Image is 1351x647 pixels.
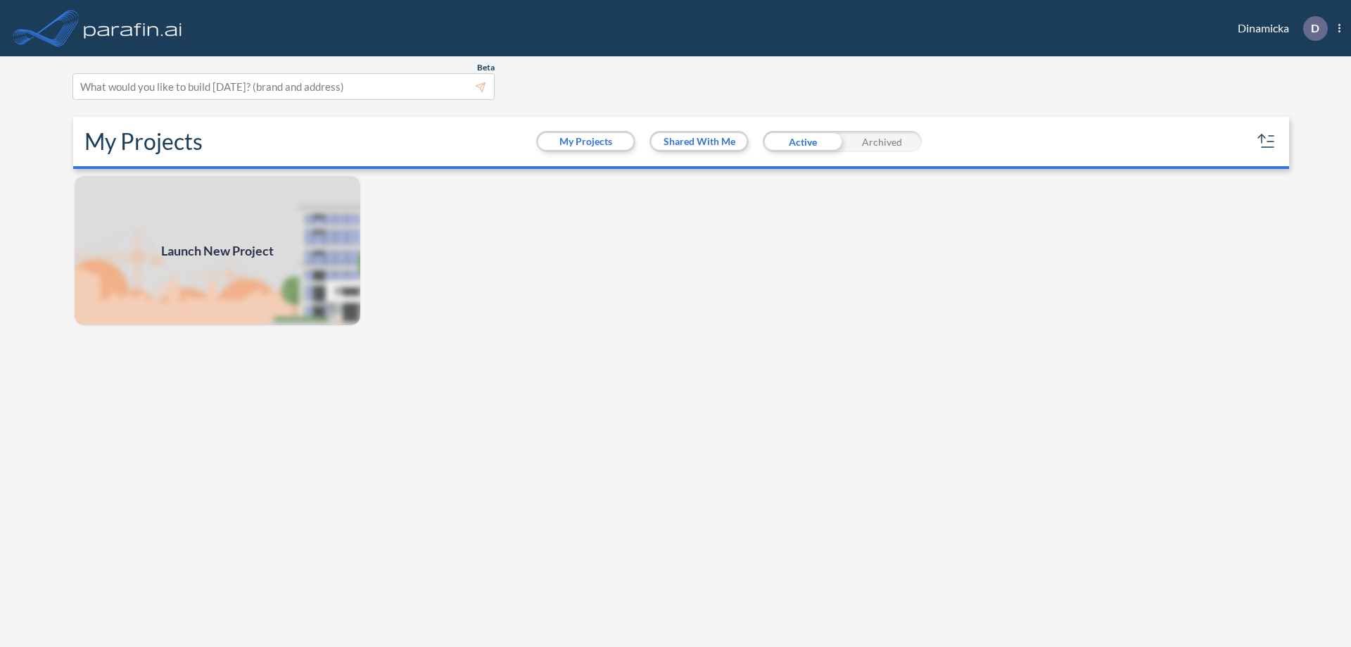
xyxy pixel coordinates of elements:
[652,133,747,150] button: Shared With Me
[81,14,185,42] img: logo
[477,62,495,73] span: Beta
[1217,16,1340,41] div: Dinamicka
[1255,130,1278,153] button: sort
[538,133,633,150] button: My Projects
[73,175,362,327] a: Launch New Project
[763,131,842,152] div: Active
[73,175,362,327] img: add
[1311,22,1319,34] p: D
[84,128,203,155] h2: My Projects
[842,131,922,152] div: Archived
[161,241,274,260] span: Launch New Project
